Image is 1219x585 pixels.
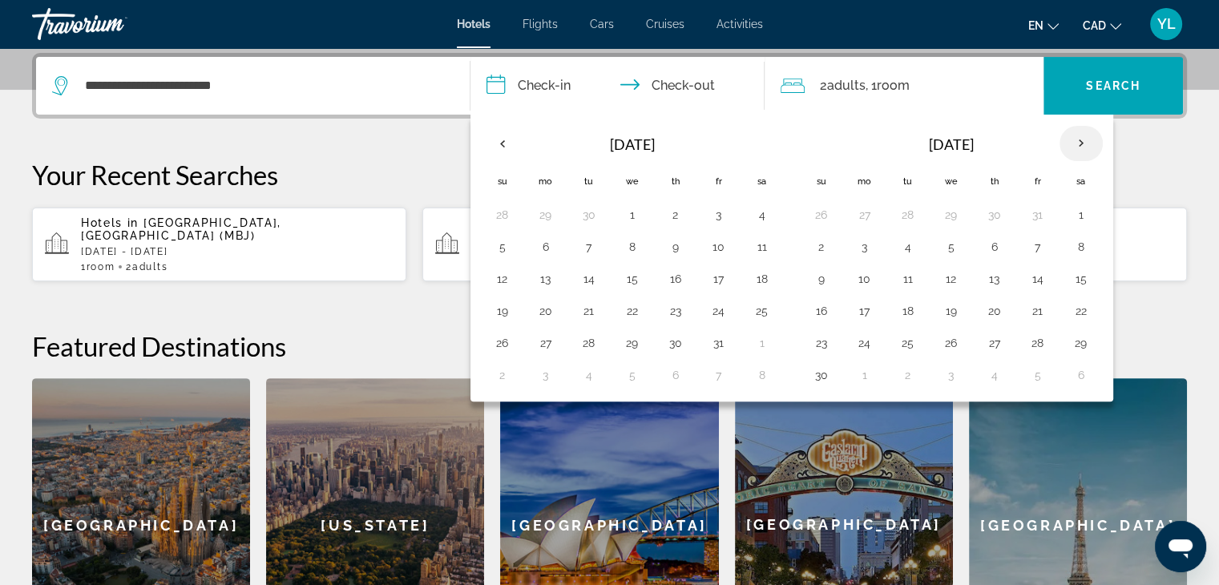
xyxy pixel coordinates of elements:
button: Day 3 [706,204,732,226]
button: Day 24 [852,332,878,354]
button: Day 15 [1068,268,1094,290]
button: Day 16 [663,268,688,290]
span: 1 [81,261,115,272]
span: YL [1157,16,1176,32]
button: Day 14 [1025,268,1051,290]
button: Day 30 [982,204,1007,226]
button: Day 6 [533,236,559,258]
button: Day 28 [895,204,921,226]
a: Flights [523,18,558,30]
button: Day 11 [749,236,775,258]
span: Search [1086,79,1140,92]
button: Day 9 [809,268,834,290]
span: 2 [819,75,865,97]
button: Change currency [1083,14,1121,37]
span: CAD [1083,19,1106,32]
button: Day 15 [620,268,645,290]
button: Day 6 [663,364,688,386]
button: Day 13 [533,268,559,290]
button: Day 21 [1025,300,1051,322]
button: Day 4 [576,364,602,386]
a: Hotels [457,18,490,30]
button: Day 25 [895,332,921,354]
button: Travelers: 2 adults, 0 children [765,57,1043,115]
button: Day 4 [895,236,921,258]
p: [DATE] - [DATE] [81,246,394,257]
button: Day 28 [1025,332,1051,354]
button: Day 22 [1068,300,1094,322]
button: Day 19 [938,300,964,322]
a: Cars [590,18,614,30]
button: Day 27 [982,332,1007,354]
button: Day 26 [938,332,964,354]
button: Change language [1028,14,1059,37]
button: Day 6 [1068,364,1094,386]
button: Day 2 [663,204,688,226]
button: Day 5 [1025,364,1051,386]
button: Day 1 [620,204,645,226]
span: en [1028,19,1043,32]
button: Day 10 [706,236,732,258]
button: Day 21 [576,300,602,322]
button: Day 14 [576,268,602,290]
button: Day 29 [620,332,645,354]
span: , 1 [865,75,909,97]
button: Day 3 [852,236,878,258]
th: [DATE] [843,125,1060,163]
button: Day 26 [809,204,834,226]
button: Day 5 [938,236,964,258]
button: Day 3 [533,364,559,386]
button: Day 1 [749,332,775,354]
button: Day 8 [749,364,775,386]
button: Day 27 [852,204,878,226]
span: Adults [826,78,865,93]
a: Cruises [646,18,684,30]
button: Day 2 [490,364,515,386]
button: Day 18 [895,300,921,322]
button: Day 23 [809,332,834,354]
button: Day 25 [749,300,775,322]
span: 2 [126,261,168,272]
button: Day 19 [490,300,515,322]
button: Day 29 [1068,332,1094,354]
button: Day 8 [1068,236,1094,258]
button: Day 16 [809,300,834,322]
button: Hotels in [GEOGRAPHIC_DATA], [GEOGRAPHIC_DATA] (MBJ)[DATE] - [DATE]1Room2Adults [32,207,406,282]
button: Day 28 [576,332,602,354]
button: Day 8 [620,236,645,258]
p: Your Recent Searches [32,159,1187,191]
button: Day 1 [1068,204,1094,226]
button: Day 30 [663,332,688,354]
button: Day 17 [706,268,732,290]
button: Day 7 [1025,236,1051,258]
button: Day 17 [852,300,878,322]
button: Day 29 [938,204,964,226]
button: Next month [1060,125,1103,162]
span: Room [87,261,115,272]
button: Day 2 [895,364,921,386]
button: Day 27 [533,332,559,354]
button: Day 10 [852,268,878,290]
button: Day 7 [576,236,602,258]
button: Day 12 [938,268,964,290]
button: Day 9 [663,236,688,258]
button: Day 3 [938,364,964,386]
span: Room [876,78,909,93]
button: Day 7 [706,364,732,386]
button: User Menu [1145,7,1187,41]
button: Day 4 [749,204,775,226]
button: Day 28 [490,204,515,226]
a: Activities [716,18,763,30]
button: Day 6 [982,236,1007,258]
button: Day 29 [533,204,559,226]
button: Day 5 [620,364,645,386]
button: Day 12 [490,268,515,290]
iframe: Button to launch messaging window [1155,521,1206,572]
a: Travorium [32,3,192,45]
button: Day 13 [982,268,1007,290]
